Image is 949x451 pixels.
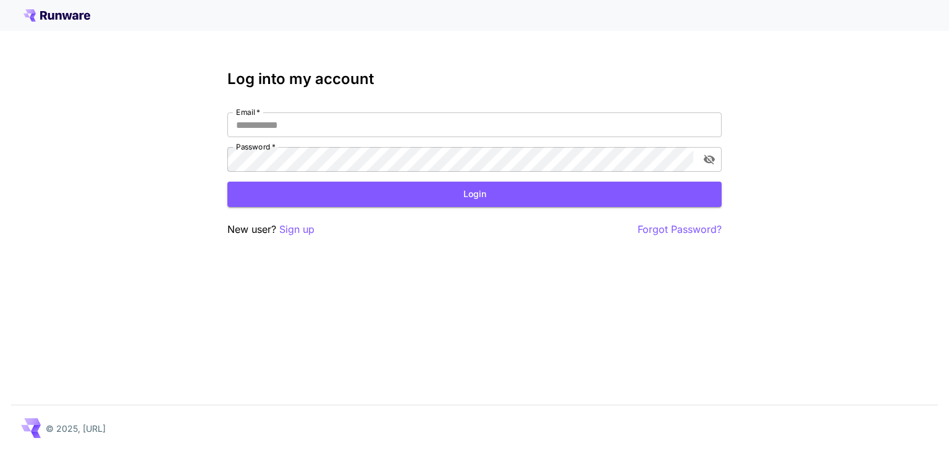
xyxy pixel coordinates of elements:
[279,222,314,237] button: Sign up
[698,148,720,171] button: toggle password visibility
[227,182,722,207] button: Login
[638,222,722,237] button: Forgot Password?
[227,222,314,237] p: New user?
[227,70,722,88] h3: Log into my account
[236,141,276,152] label: Password
[46,422,106,435] p: © 2025, [URL]
[236,107,260,117] label: Email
